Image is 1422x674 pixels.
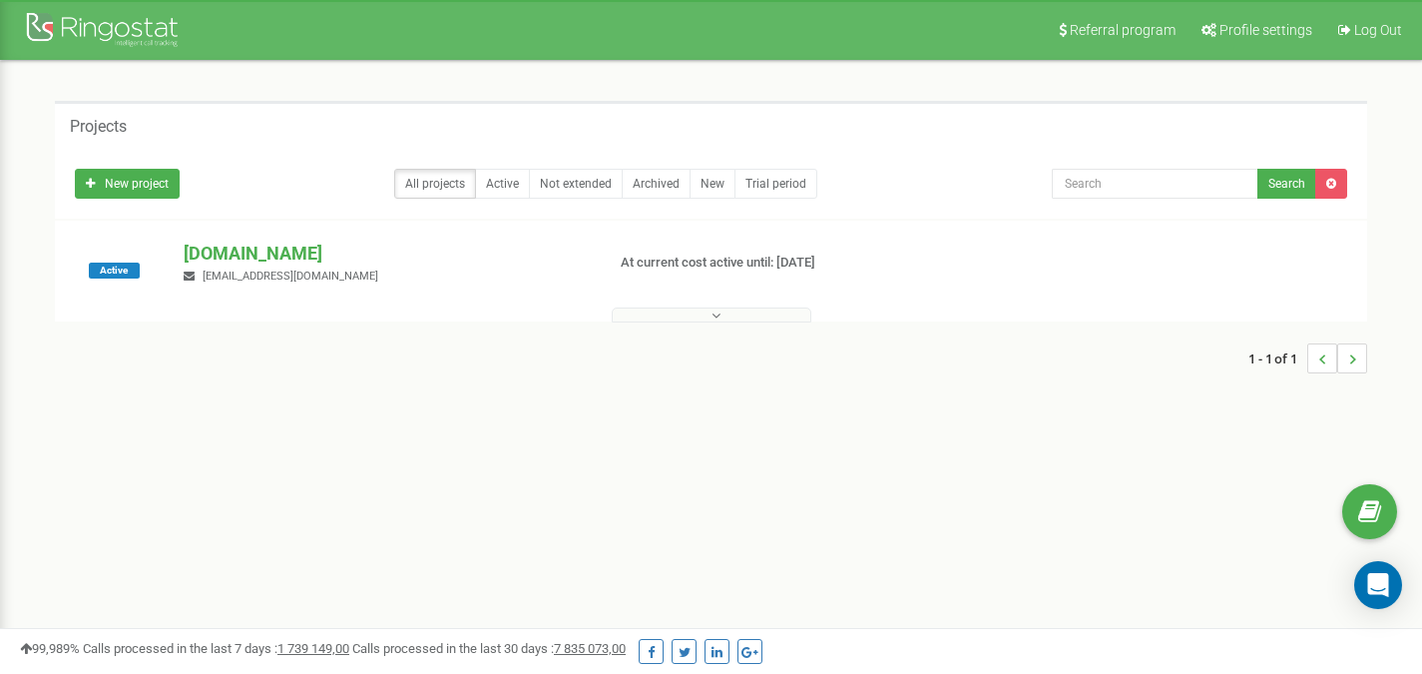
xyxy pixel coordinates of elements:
div: Open Intercom Messenger [1354,561,1402,609]
button: Search [1257,169,1316,199]
a: Not extended [529,169,623,199]
span: Profile settings [1219,22,1312,38]
a: Trial period [734,169,817,199]
u: 7 835 073,00 [554,641,626,656]
a: New project [75,169,180,199]
p: At current cost active until: [DATE] [621,254,916,273]
span: Log Out [1354,22,1402,38]
span: Calls processed in the last 7 days : [83,641,349,656]
span: 99,989% [20,641,80,656]
span: [EMAIL_ADDRESS][DOMAIN_NAME] [203,270,378,283]
h5: Projects [70,118,127,136]
input: Search [1052,169,1258,199]
a: All projects [394,169,476,199]
p: [DOMAIN_NAME] [184,241,588,267]
nav: ... [1248,324,1367,393]
span: 1 - 1 of 1 [1248,343,1307,373]
a: New [690,169,735,199]
a: Active [475,169,530,199]
span: Referral program [1070,22,1176,38]
a: Archived [622,169,691,199]
span: Calls processed in the last 30 days : [352,641,626,656]
u: 1 739 149,00 [277,641,349,656]
span: Active [89,263,140,279]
